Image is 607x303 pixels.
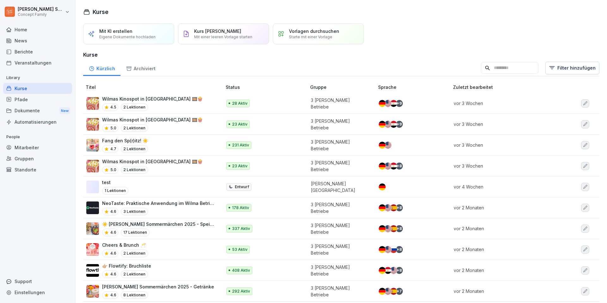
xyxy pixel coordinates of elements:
div: New [59,107,70,114]
img: es.svg [390,288,397,295]
p: 2 Lektionen [121,250,148,257]
img: us.svg [390,267,397,274]
p: 3 [PERSON_NAME] Betriebe [311,285,368,298]
p: 3 [PERSON_NAME] Betriebe [311,243,368,256]
p: Starte mit einer Vorlage [289,34,332,39]
p: vor 3 Wochen [454,121,555,127]
a: News [3,35,72,46]
img: de.svg [379,163,386,170]
p: 4.6 [110,250,116,256]
img: lisxt29zix8d85hqugm5p1kp.png [86,139,99,151]
img: dmy6sxyam6a07pp0qzxqde1w.png [86,118,99,131]
h1: Kurse [93,8,108,16]
a: Standorte [3,164,72,175]
p: 3 [PERSON_NAME] Betriebe [311,201,368,214]
p: 3 [PERSON_NAME] Betriebe [311,222,368,235]
p: 3 Lektionen [121,208,148,215]
p: 2 Lektionen [121,103,148,111]
a: Berichte [3,46,72,57]
p: 53 Aktiv [232,247,248,252]
div: + 8 [396,204,403,211]
img: us.svg [384,100,391,107]
img: de.svg [379,267,386,274]
p: Titel [86,84,223,90]
img: us.svg [384,225,391,232]
div: Dokumente [3,105,72,117]
img: us.svg [384,142,391,149]
p: 3 [PERSON_NAME] Betriebe [311,97,368,110]
img: eg.svg [390,163,397,170]
p: vor 4 Wochen [454,183,555,190]
p: 4.5 [110,104,116,110]
p: 3 [PERSON_NAME] Betriebe [311,139,368,152]
p: Kurs [PERSON_NAME] [194,28,241,34]
div: + 9 [396,121,403,128]
img: p7f8r53f51k967le2tv5ltd3.png [86,264,99,277]
img: de.svg [379,121,386,128]
p: 8 Lektionen [121,291,148,299]
p: 2 Lektionen [121,124,148,132]
p: vor 2 Monaten [454,246,555,253]
p: [PERSON_NAME] Scherer [18,7,64,12]
img: de.svg [379,100,386,107]
div: Automatisierungen [3,116,72,127]
p: Mit KI erstellen [99,28,132,34]
p: vor 3 Wochen [454,163,555,169]
a: Veranstaltungen [3,57,72,68]
p: 1 Lektionen [102,187,128,195]
img: es.svg [390,225,397,232]
p: NeoTaste: Praktische Anwendung im Wilma Betrieb✨ [102,200,216,207]
p: ☀️ [PERSON_NAME] Sommermärchen 2025 - Speisen [102,221,216,227]
a: Gruppen [3,153,72,164]
p: Wilmas Kinospot in [GEOGRAPHIC_DATA] 🎞️🍿 [102,96,203,102]
img: de.svg [379,288,386,295]
img: mla6ztkbqxmt5u1yo17s10fz.png [86,285,99,298]
p: 337 Aktiv [232,226,250,232]
p: Entwurf [235,184,249,190]
a: Kürzlich [83,60,120,76]
div: + 8 [396,246,403,253]
p: 5.0 [110,167,116,173]
p: test [102,179,128,186]
a: Kurse [3,83,72,94]
div: Pfade [3,94,72,105]
p: 4.6 [110,292,116,298]
button: Filter hinzufügen [545,62,599,74]
p: Fang den Sp(r)itz! ☀️ [102,137,148,144]
img: es.svg [390,204,397,211]
p: 4.6 [110,209,116,214]
p: 2 Lektionen [121,166,148,174]
p: 2 Lektionen [121,145,148,153]
img: de.svg [379,246,386,253]
img: dmy6sxyam6a07pp0qzxqde1w.png [86,97,99,110]
p: Status [226,84,308,90]
img: vxey3jhup7ci568mo7dyx3an.png [86,222,99,235]
div: + 9 [396,100,403,107]
img: de.svg [379,225,386,232]
p: 178 Aktiv [232,205,249,211]
div: Einstellungen [3,287,72,298]
p: 292 Aktiv [232,288,250,294]
p: 👉🏼 Flowtify: Bruchliste [102,263,151,269]
p: vor 2 Monaten [454,204,555,211]
p: 4.7 [110,146,116,152]
img: eg.svg [390,121,397,128]
p: Concept Family [18,12,64,17]
img: us.svg [384,121,391,128]
p: Gruppe [310,84,376,90]
h3: Kurse [83,51,599,59]
p: 28 Aktiv [232,101,248,106]
p: 5.0 [110,125,116,131]
p: vor 3 Wochen [454,100,555,107]
div: + 8 [396,225,403,232]
img: ru.svg [390,246,397,253]
p: vor 2 Monaten [454,288,555,294]
p: 4.6 [110,230,116,235]
a: Home [3,24,72,35]
img: de.svg [379,142,386,149]
p: Sprache [378,84,451,90]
